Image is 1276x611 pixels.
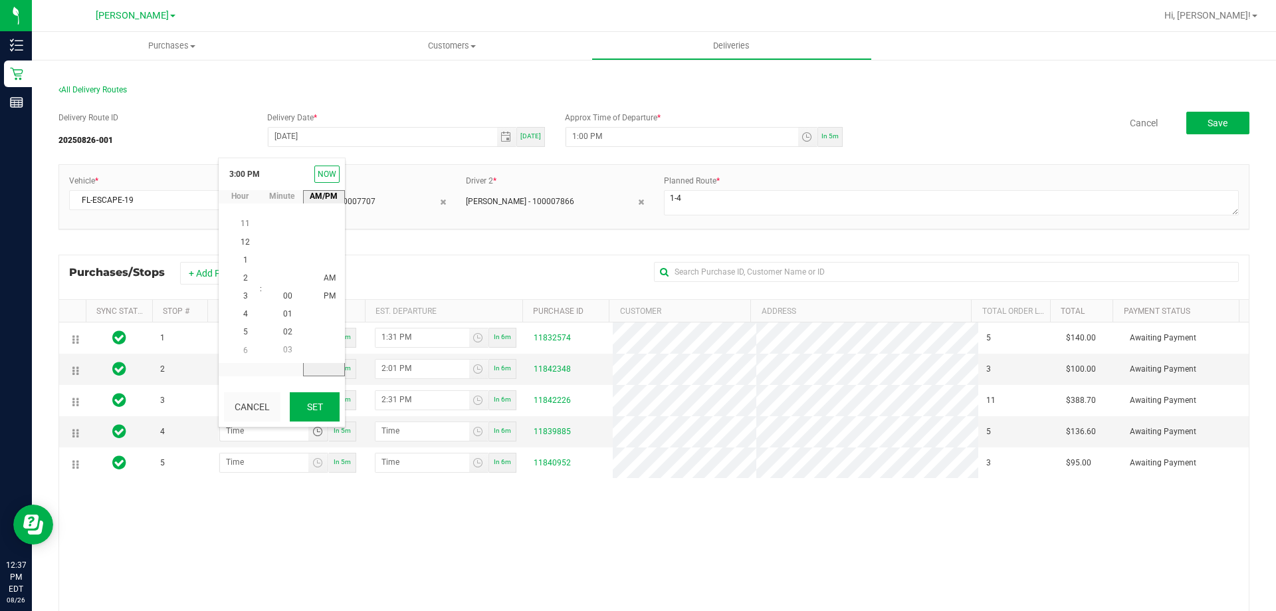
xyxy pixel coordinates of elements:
[160,457,165,469] span: 5
[375,328,469,345] input: Time
[534,333,571,342] a: 11832574
[243,273,248,283] span: 2
[609,300,750,322] th: Customer
[798,128,817,146] span: Toggle time list
[534,364,571,374] a: 11842348
[308,422,328,441] span: Toggle time list
[243,255,248,265] span: 1
[243,291,248,301] span: 3
[58,136,113,145] strong: 20250826-001
[466,195,574,207] span: [PERSON_NAME] - 100007866
[58,112,118,124] label: Delivery Route ID
[6,595,26,605] p: 08/26
[160,394,165,407] span: 3
[1066,363,1096,376] span: $100.00
[163,306,189,316] a: Stop #
[241,219,250,229] span: 11
[534,427,571,436] a: 11839885
[160,363,165,376] span: 2
[986,394,996,407] span: 11
[494,427,511,434] span: In 6m
[243,346,248,355] span: 6
[70,191,230,209] span: FL-ESCAPE-19
[1124,306,1190,316] a: Payment Status
[494,396,511,403] span: In 6m
[534,458,571,467] a: 11840952
[334,427,351,434] span: In 5m
[220,453,308,470] input: Time
[220,422,308,439] input: Time
[69,265,178,281] span: Purchases/Stops
[267,112,317,124] label: Delivery Date
[520,132,541,140] span: [DATE]
[469,422,488,441] span: Toggle time list
[494,364,511,372] span: In 6m
[986,332,991,344] span: 5
[324,291,336,301] span: PM
[469,391,488,410] span: Toggle time list
[13,505,53,545] iframe: Resource center
[290,392,340,422] button: Set time
[591,32,871,60] a: Deliveries
[375,453,469,470] input: Time
[32,40,312,52] span: Purchases
[654,262,1239,282] input: Search Purchase ID, Customer Name or ID
[1186,112,1249,134] button: Save
[664,175,720,187] label: Planned Route
[494,458,511,465] span: In 6m
[821,132,839,140] span: In 5m
[261,190,302,202] span: minute
[466,175,496,187] label: Driver 2
[312,32,591,60] a: Customers
[10,96,23,109] inline-svg: Reports
[375,360,469,376] input: Time
[112,360,126,378] span: In Sync
[160,426,165,438] span: 4
[224,164,265,185] span: 3:00 PM
[58,85,127,94] span: All Delivery Routes
[986,363,991,376] span: 3
[1066,394,1096,407] span: $388.70
[566,128,798,144] input: Time
[32,32,312,60] a: Purchases
[494,333,511,340] span: In 6m
[986,426,991,438] span: 5
[565,112,661,124] label: Approx Time of Departure
[112,391,126,410] span: In Sync
[160,332,165,344] span: 1
[971,300,1049,322] th: Total Order Lines
[1130,394,1196,407] span: Awaiting Payment
[469,453,488,472] span: Toggle time list
[1130,116,1158,130] a: Cancel
[1208,118,1227,128] span: Save
[308,453,328,472] span: Toggle time list
[224,392,280,422] button: Cancel changes
[986,457,991,469] span: 3
[533,306,584,316] a: Purchase ID
[375,391,469,408] input: Time
[497,128,516,146] span: Toggle calendar
[112,328,126,347] span: In Sync
[6,559,26,595] p: 12:37 PM EDT
[243,328,248,337] span: 5
[365,300,522,322] th: Est. Departure
[534,396,571,405] a: 11842226
[334,458,351,465] span: In 5m
[219,190,261,202] span: hour
[1130,457,1196,469] span: Awaiting Payment
[1130,332,1196,344] span: Awaiting Payment
[112,422,126,441] span: In Sync
[1130,363,1196,376] span: Awaiting Payment
[314,166,340,183] button: Select now
[112,453,126,472] span: In Sync
[96,306,148,316] a: Sync Status
[268,128,497,144] input: Date
[750,300,971,322] th: Address
[1066,426,1096,438] span: $136.60
[96,10,169,21] span: [PERSON_NAME]
[1130,426,1196,438] span: Awaiting Payment
[324,273,336,283] span: AM
[1066,332,1096,344] span: $140.00
[303,190,345,202] span: AM/PM
[469,360,488,378] span: Toggle time list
